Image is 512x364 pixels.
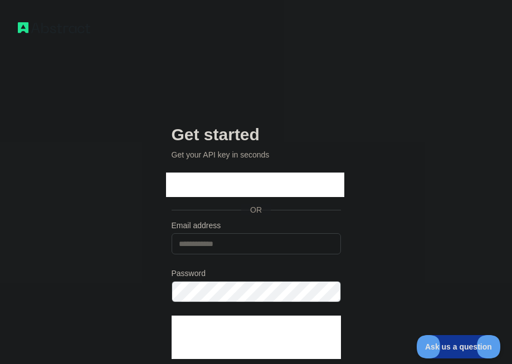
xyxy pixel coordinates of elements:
[166,173,344,197] iframe: Sign in with Google Button
[172,149,341,160] p: Get your API key in seconds
[172,268,341,279] label: Password
[172,125,341,145] h2: Get started
[172,220,341,231] label: Email address
[241,204,271,215] span: OR
[172,316,341,359] iframe: reCAPTCHA
[18,22,90,33] img: Workflow
[417,335,501,358] iframe: Toggle Customer Support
